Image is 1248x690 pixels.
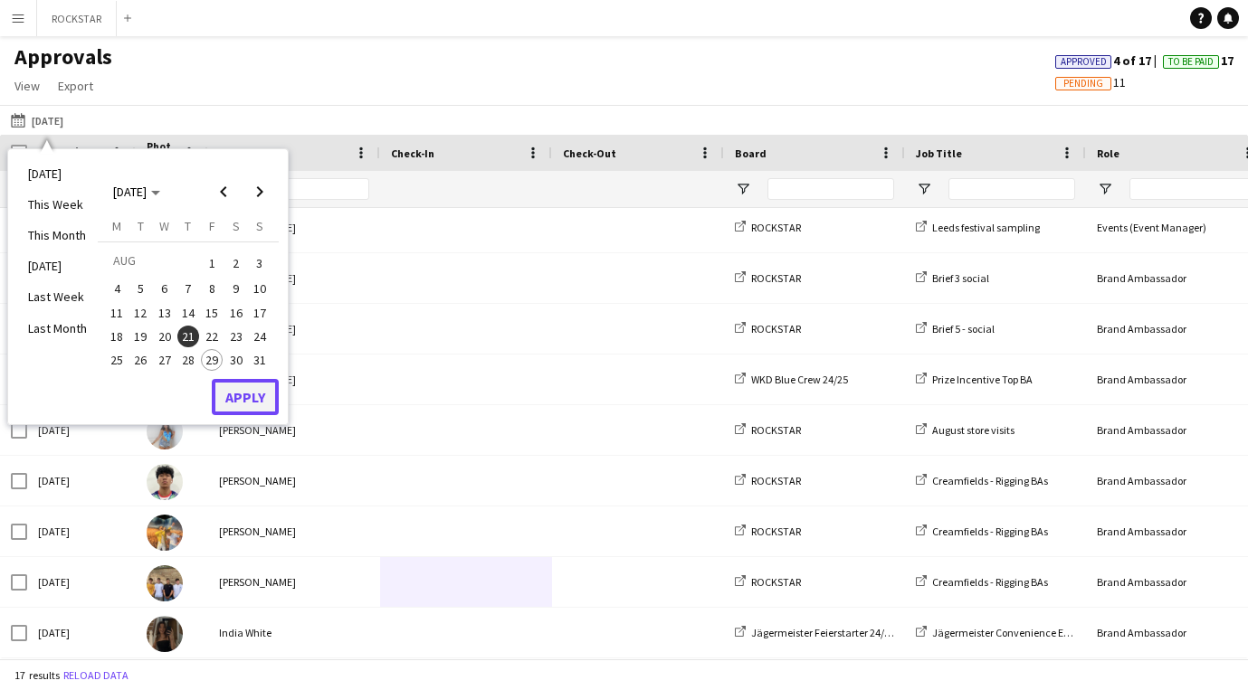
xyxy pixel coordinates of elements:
[154,326,176,347] span: 20
[932,221,1040,234] span: Leeds festival sampling
[1063,78,1103,90] span: Pending
[225,349,247,371] span: 30
[147,413,183,449] img: Maria Ubhi
[249,326,271,347] span: 24
[17,281,98,312] li: Last Week
[177,349,199,371] span: 28
[105,301,129,325] button: 11-08-2025
[248,348,272,372] button: 31-08-2025
[932,575,1048,589] span: Creamfields - Rigging BAs
[916,322,995,336] a: Brief 5 - social
[130,349,152,371] span: 26
[208,253,380,303] div: [PERSON_NAME]
[224,325,247,348] button: 23-08-2025
[17,313,98,344] li: Last Month
[916,271,989,285] a: Brief 3 social
[735,373,848,386] a: WKD Blue Crew 24/25
[1168,56,1214,68] span: To Be Paid
[248,277,272,300] button: 10-08-2025
[27,557,136,607] div: [DATE]
[37,1,117,36] button: ROCKSTAR
[205,174,242,210] button: Previous month
[751,423,801,437] span: ROCKSTAR
[224,249,247,277] button: 02-08-2025
[249,250,271,276] span: 3
[225,250,247,276] span: 2
[113,184,147,200] span: [DATE]
[159,218,169,234] span: W
[106,326,128,347] span: 18
[1097,147,1119,160] span: Role
[1163,52,1234,69] span: 17
[1061,56,1107,68] span: Approved
[751,626,895,639] span: Jägermeister Feierstarter 24/25
[27,405,136,455] div: [DATE]
[153,325,176,348] button: 20-08-2025
[147,616,183,652] img: India White
[751,322,801,336] span: ROCKSTAR
[200,325,224,348] button: 22-08-2025
[208,405,380,455] div: [PERSON_NAME]
[201,326,223,347] span: 22
[147,139,176,166] span: Photo
[948,178,1075,200] input: Job Title Filter Input
[209,218,215,234] span: F
[735,147,767,160] span: Board
[176,348,200,372] button: 28-08-2025
[147,565,183,601] img: Ben Allen
[200,348,224,372] button: 29-08-2025
[200,249,224,277] button: 01-08-2025
[225,279,247,300] span: 9
[105,249,200,277] td: AUG
[916,373,1033,386] a: Prize Incentive Top BA
[224,277,247,300] button: 09-08-2025
[932,474,1048,487] span: Creamfields - Rigging BAs
[106,349,128,371] span: 25
[17,158,98,189] li: [DATE]
[176,301,200,325] button: 14-08-2025
[129,301,152,325] button: 12-08-2025
[248,249,272,277] button: 03-08-2025
[751,373,848,386] span: WKD Blue Crew 24/25
[1055,52,1163,69] span: 4 of 17
[130,279,152,300] span: 5
[112,218,121,234] span: M
[249,302,271,324] span: 17
[14,78,40,94] span: View
[106,302,128,324] span: 11
[1055,74,1126,90] span: 11
[208,557,380,607] div: [PERSON_NAME]
[7,109,67,131] button: [DATE]
[751,575,801,589] span: ROCKSTAR
[932,322,995,336] span: Brief 5 - social
[916,575,1048,589] a: Creamfields - Rigging BAs
[185,218,191,234] span: T
[153,277,176,300] button: 06-08-2025
[129,277,152,300] button: 05-08-2025
[563,147,616,160] span: Check-Out
[17,189,98,220] li: This Week
[735,525,801,538] a: ROCKSTAR
[225,302,247,324] span: 16
[735,575,801,589] a: ROCKSTAR
[51,74,100,98] a: Export
[130,326,152,347] span: 19
[219,147,248,160] span: Name
[242,174,278,210] button: Next month
[249,349,271,371] span: 31
[153,301,176,325] button: 13-08-2025
[27,608,136,657] div: [DATE]
[735,474,801,487] a: ROCKSTAR
[208,304,380,354] div: [PERSON_NAME]
[129,325,152,348] button: 19-08-2025
[208,203,380,252] div: [PERSON_NAME]
[105,348,129,372] button: 25-08-2025
[58,78,93,94] span: Export
[106,279,128,300] span: 4
[177,279,199,300] span: 7
[932,271,989,285] span: Brief 3 social
[129,348,152,372] button: 26-08-2025
[916,626,1095,639] a: Jägermeister Convenience Expense
[932,626,1095,639] span: Jägermeister Convenience Expense
[735,271,801,285] a: ROCKSTAR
